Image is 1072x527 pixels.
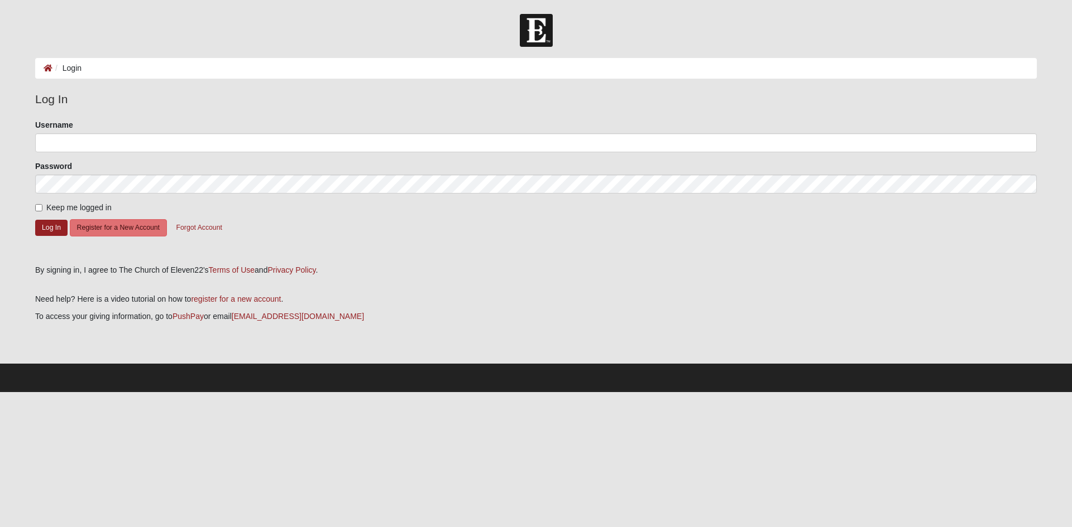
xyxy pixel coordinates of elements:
div: By signing in, I agree to The Church of Eleven22's and . [35,264,1037,276]
button: Register for a New Account [70,219,167,236]
p: Need help? Here is a video tutorial on how to . [35,293,1037,305]
a: Privacy Policy [267,265,315,274]
a: Terms of Use [209,265,255,274]
label: Username [35,119,73,130]
span: Keep me logged in [46,203,112,212]
li: Login [52,62,82,74]
input: Keep me logged in [35,204,42,211]
img: Church of Eleven22 Logo [520,14,553,47]
a: PushPay [173,312,204,321]
a: register for a new account [191,294,281,303]
button: Forgot Account [169,219,229,236]
p: To access your giving information, go to or email [35,311,1037,322]
label: Password [35,161,72,172]
a: [EMAIL_ADDRESS][DOMAIN_NAME] [232,312,364,321]
button: Log In [35,220,68,236]
legend: Log In [35,90,1037,108]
